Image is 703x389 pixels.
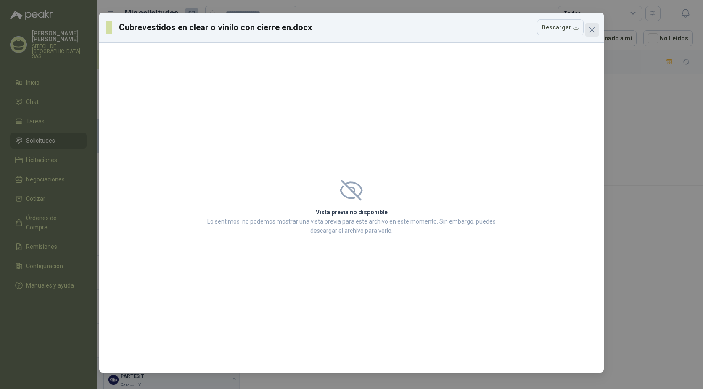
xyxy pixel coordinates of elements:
[589,27,595,33] span: close
[537,19,584,35] button: Descargar
[205,208,498,217] h2: Vista previa no disponible
[119,21,312,34] h3: Cubrevestidos en clear o vinilo con cierre en.docx
[585,23,599,37] button: Close
[205,217,498,235] p: Lo sentimos, no podemos mostrar una vista previa para este archivo en este momento. Sin embargo, ...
